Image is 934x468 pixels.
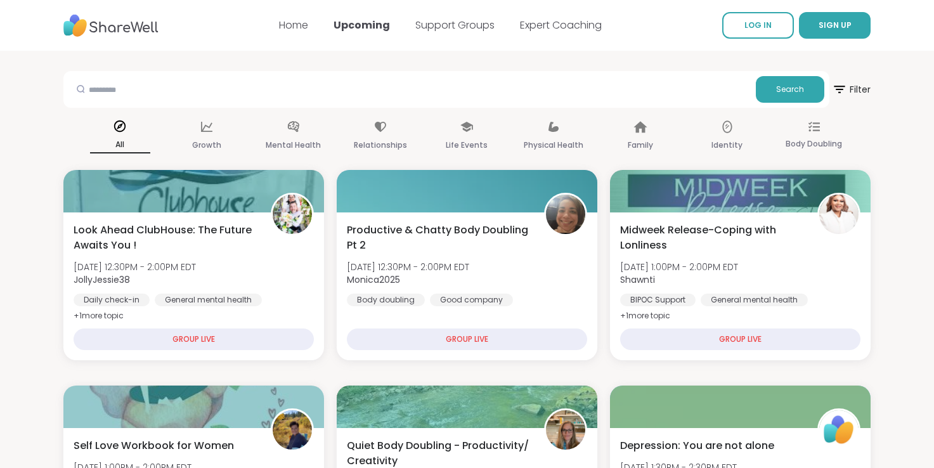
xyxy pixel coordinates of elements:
[524,138,583,153] p: Physical Health
[430,294,513,306] div: Good company
[620,328,860,350] div: GROUP LIVE
[546,195,585,234] img: Monica2025
[786,136,842,152] p: Body Doubling
[701,294,808,306] div: General mental health
[520,18,602,32] a: Expert Coaching
[74,261,196,273] span: [DATE] 12:30PM - 2:00PM EDT
[155,294,262,306] div: General mental health
[620,294,696,306] div: BIPOC Support
[74,294,150,306] div: Daily check-in
[192,138,221,153] p: Growth
[347,223,530,253] span: Productive & Chatty Body Doubling Pt 2
[776,84,804,95] span: Search
[628,138,653,153] p: Family
[266,138,321,153] p: Mental Health
[546,410,585,450] img: Jill_B_Gratitude
[832,74,871,105] span: Filter
[819,410,859,450] img: ShareWell
[415,18,495,32] a: Support Groups
[446,138,488,153] p: Life Events
[74,328,314,350] div: GROUP LIVE
[279,18,308,32] a: Home
[620,261,738,273] span: [DATE] 1:00PM - 2:00PM EDT
[744,20,772,30] span: LOG IN
[620,223,803,253] span: Midweek Release-Coping with Lonliness
[74,223,257,253] span: Look Ahead ClubHouse: The Future Awaits You !
[347,273,400,286] b: Monica2025
[832,71,871,108] button: Filter
[799,12,871,39] button: SIGN UP
[354,138,407,153] p: Relationships
[74,273,130,286] b: JollyJessie38
[620,273,655,286] b: Shawnti
[756,76,824,103] button: Search
[819,20,852,30] span: SIGN UP
[63,8,159,43] img: ShareWell Nav Logo
[620,438,774,453] span: Depression: You are not alone
[711,138,743,153] p: Identity
[722,12,794,39] a: LOG IN
[334,18,390,32] a: Upcoming
[347,328,587,350] div: GROUP LIVE
[347,294,425,306] div: Body doubling
[819,195,859,234] img: Shawnti
[90,137,150,153] p: All
[273,195,312,234] img: JollyJessie38
[74,438,234,453] span: Self Love Workbook for Women
[347,261,469,273] span: [DATE] 12:30PM - 2:00PM EDT
[273,410,312,450] img: CharityRoss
